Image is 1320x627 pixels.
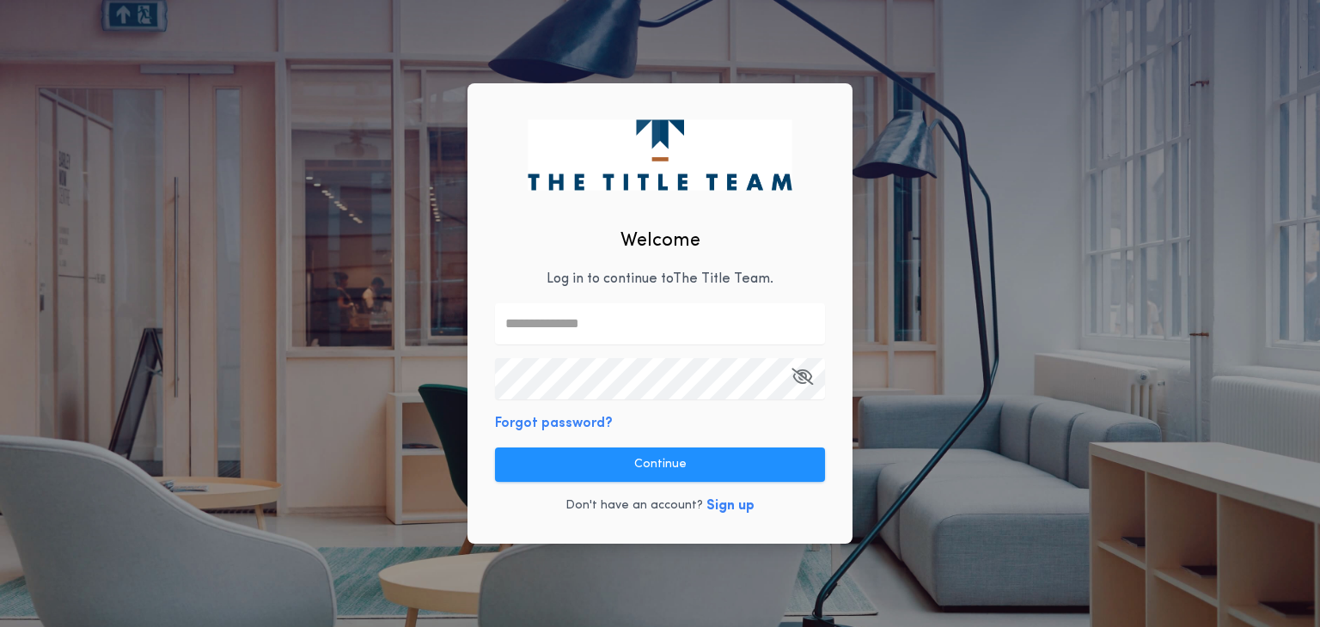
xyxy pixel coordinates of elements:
[495,413,613,434] button: Forgot password?
[547,269,773,289] p: Log in to continue to The Title Team .
[528,119,791,190] img: logo
[565,497,703,514] p: Don't have an account?
[620,227,700,255] h2: Welcome
[495,447,825,482] button: Continue
[706,496,755,516] button: Sign up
